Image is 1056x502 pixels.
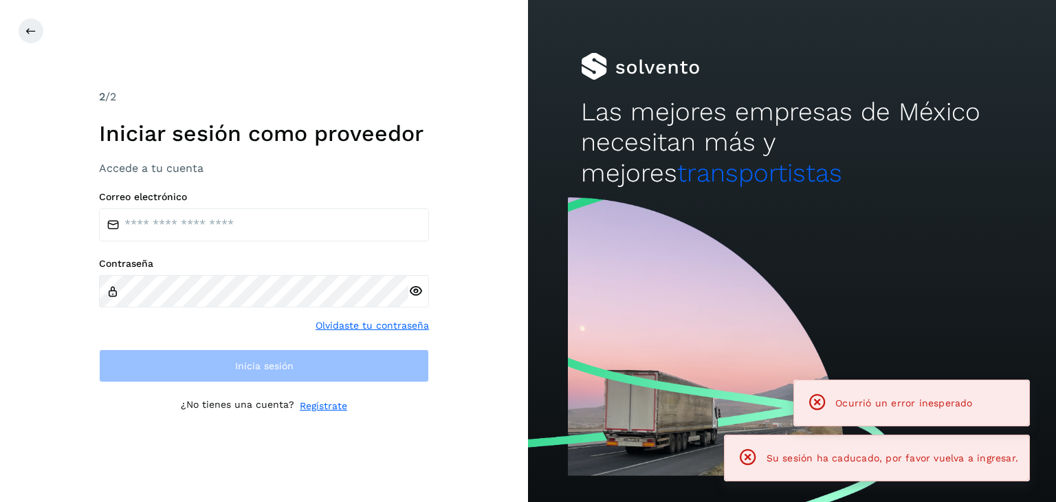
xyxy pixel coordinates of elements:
[581,97,1003,188] h2: Las mejores empresas de México necesitan más y mejores
[835,397,972,408] span: Ocurrió un error inesperado
[99,349,429,382] button: Inicia sesión
[99,258,429,270] label: Contraseña
[767,452,1018,463] span: Su sesión ha caducado, por favor vuelva a ingresar.
[300,399,347,413] a: Regístrate
[677,158,842,188] span: transportistas
[316,318,429,333] a: Olvidaste tu contraseña
[235,361,294,371] span: Inicia sesión
[99,191,429,203] label: Correo electrónico
[99,89,429,105] div: /2
[181,399,294,413] p: ¿No tienes una cuenta?
[99,90,105,103] span: 2
[99,162,429,175] h3: Accede a tu cuenta
[99,120,429,146] h1: Iniciar sesión como proveedor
